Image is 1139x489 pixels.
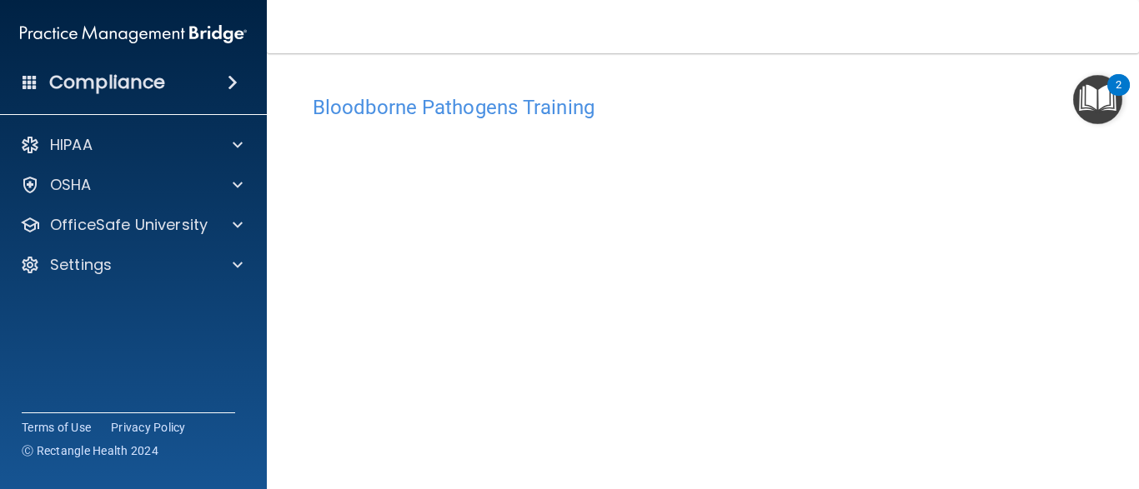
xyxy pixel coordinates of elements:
[20,215,243,235] a: OfficeSafe University
[49,71,165,94] h4: Compliance
[20,175,243,195] a: OSHA
[50,135,93,155] p: HIPAA
[50,215,208,235] p: OfficeSafe University
[313,97,1093,118] h4: Bloodborne Pathogens Training
[22,419,91,436] a: Terms of Use
[1116,85,1121,107] div: 2
[20,135,243,155] a: HIPAA
[20,17,247,51] img: PMB logo
[50,175,92,195] p: OSHA
[111,419,186,436] a: Privacy Policy
[20,255,243,275] a: Settings
[50,255,112,275] p: Settings
[22,442,158,459] span: Ⓒ Rectangle Health 2024
[1073,75,1122,124] button: Open Resource Center, 2 new notifications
